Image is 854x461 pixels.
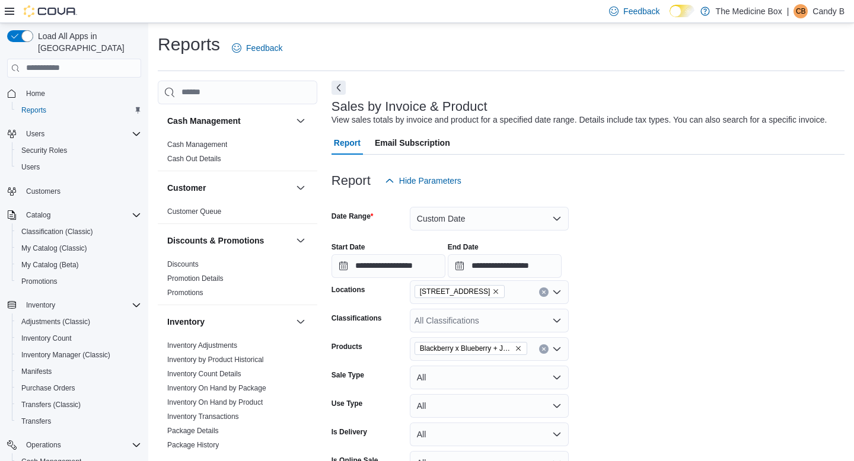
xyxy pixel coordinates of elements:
[17,364,141,379] span: Manifests
[17,315,95,329] a: Adjustments (Classic)
[167,341,237,350] span: Inventory Adjustments
[167,207,221,216] a: Customer Queue
[332,342,362,351] label: Products
[796,4,806,18] span: CB
[21,227,93,236] span: Classification (Classic)
[2,297,146,313] button: Inventory
[21,400,81,409] span: Transfers (Classic)
[167,115,291,127] button: Cash Management
[26,89,45,98] span: Home
[539,287,549,297] button: Clear input
[332,370,364,380] label: Sale Type
[167,115,241,127] h3: Cash Management
[17,398,141,412] span: Transfers (Classic)
[670,17,670,18] span: Dark Mode
[21,208,141,222] span: Catalog
[21,438,66,452] button: Operations
[167,369,241,379] span: Inventory Count Details
[787,4,789,18] p: |
[623,5,659,17] span: Feedback
[2,437,146,453] button: Operations
[21,184,141,199] span: Customers
[21,127,141,141] span: Users
[17,103,51,117] a: Reports
[2,85,146,102] button: Home
[492,288,499,295] button: Remove 433 St-Michel Street from selection in this group
[332,114,827,126] div: View sales totals by invoice and product for a specified date range. Details include tax types. Y...
[167,384,266,392] a: Inventory On Hand by Package
[12,363,146,380] button: Manifests
[539,344,549,354] button: Clear input
[12,240,146,257] button: My Catalog (Classic)
[17,381,141,395] span: Purchase Orders
[26,300,55,310] span: Inventory
[26,440,61,450] span: Operations
[227,36,287,60] a: Feedback
[12,257,146,273] button: My Catalog (Beta)
[375,131,450,155] span: Email Subscription
[167,235,291,246] button: Discounts & Promotions
[332,399,362,408] label: Use Type
[17,331,77,345] a: Inventory Count
[21,162,40,172] span: Users
[167,289,203,297] a: Promotions
[167,316,291,328] button: Inventory
[17,241,141,255] span: My Catalog (Classic)
[21,146,67,155] span: Security Roles
[17,315,141,329] span: Adjustments (Classic)
[332,427,367,437] label: Is Delivery
[21,277,58,286] span: Promotions
[332,313,382,323] label: Classifications
[21,334,72,343] span: Inventory Count
[334,131,361,155] span: Report
[167,235,264,246] h3: Discounts & Promotions
[17,414,141,428] span: Transfers
[167,182,291,194] button: Customer
[167,412,239,421] a: Inventory Transactions
[167,155,221,163] a: Cash Out Details
[2,183,146,200] button: Customers
[26,129,44,139] span: Users
[552,316,562,325] button: Open list of options
[420,286,490,297] span: [STREET_ADDRESS]
[17,103,141,117] span: Reports
[167,316,205,328] h3: Inventory
[12,159,146,175] button: Users
[17,348,141,362] span: Inventory Manager (Classic)
[12,380,146,396] button: Purchase Orders
[410,366,569,389] button: All
[21,86,141,101] span: Home
[17,258,84,272] a: My Catalog (Beta)
[420,342,512,354] span: Blackberry x Blueberry + Jelly Roll Vape Pen - 6g - Straight Goods
[167,274,224,283] a: Promotion Details
[21,298,60,312] button: Inventory
[21,127,49,141] button: Users
[167,288,203,297] span: Promotions
[332,212,374,221] label: Date Range
[552,344,562,354] button: Open list of options
[21,244,87,253] span: My Catalog (Classic)
[410,422,569,446] button: All
[21,417,51,426] span: Transfers
[17,398,85,412] a: Transfers (Classic)
[17,381,80,395] a: Purchase Orders
[332,100,487,114] h3: Sales by Invoice & Product
[12,273,146,290] button: Promotions
[33,30,141,54] span: Load All Apps in [GEOGRAPHIC_DATA]
[21,298,141,312] span: Inventory
[21,350,110,360] span: Inventory Manager (Classic)
[21,260,79,270] span: My Catalog (Beta)
[17,143,141,158] span: Security Roles
[12,413,146,430] button: Transfers
[294,114,308,128] button: Cash Management
[167,398,263,406] a: Inventory On Hand by Product
[448,242,479,252] label: End Date
[332,174,371,188] h3: Report
[17,241,92,255] a: My Catalog (Classic)
[294,315,308,329] button: Inventory
[167,140,227,149] a: Cash Management
[12,102,146,119] button: Reports
[448,254,562,278] input: Press the down key to open a popover containing a calendar.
